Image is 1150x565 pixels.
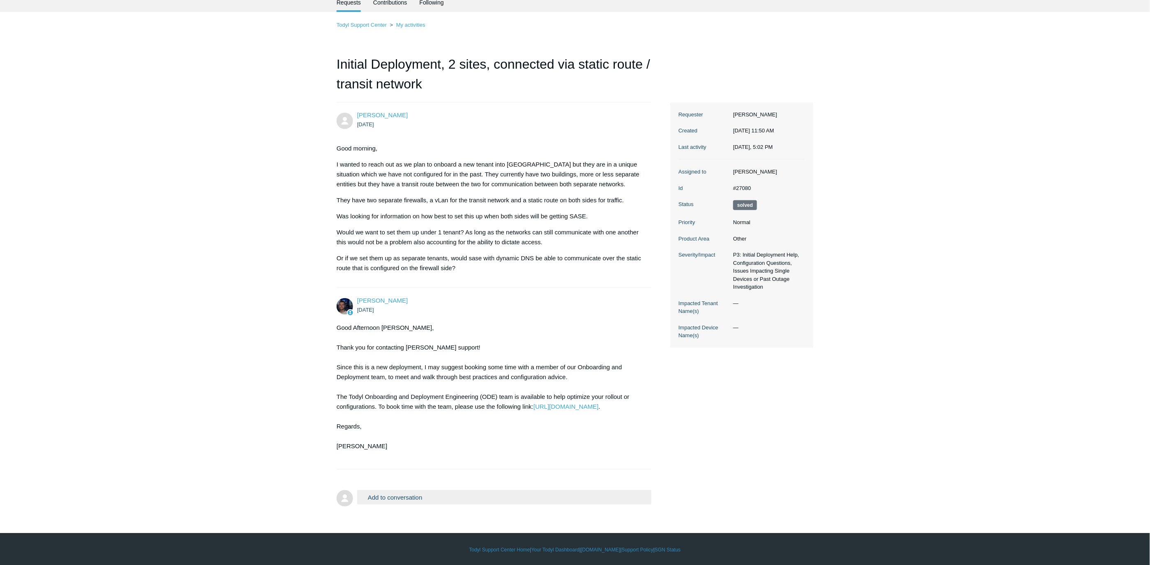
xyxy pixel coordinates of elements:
time: 08/06/2025, 11:54 [357,307,374,313]
div: Good Afternoon [PERSON_NAME], Thank you for contacting [PERSON_NAME] support! Since this is a new... [337,323,643,461]
a: [DOMAIN_NAME] [581,546,620,553]
li: Todyl Support Center [337,22,388,28]
dt: Impacted Device Name(s) [679,324,729,340]
p: Would we want to set them up under 1 tenant? As long as the networks can still communicate with o... [337,227,643,247]
a: Support Policy [622,546,654,553]
a: Todyl Support Center [337,22,387,28]
span: This request has been solved [733,200,757,210]
time: 08/06/2025, 11:50 [733,127,774,134]
a: My activities [396,22,425,28]
span: Connor Davis [357,297,408,304]
dt: Severity/Impact [679,251,729,259]
dt: Assigned to [679,168,729,176]
dt: Id [679,184,729,192]
dt: Status [679,200,729,208]
a: [URL][DOMAIN_NAME] [533,403,598,410]
p: Good morning, [337,144,643,153]
dt: Product Area [679,235,729,243]
dd: [PERSON_NAME] [729,168,805,176]
p: Or if we set them up as separate tenants, would sase with dynamic DNS be able to communicate over... [337,253,643,273]
h1: Initial Deployment, 2 sites, connected via static route / transit network [337,54,651,102]
p: They have two separate firewalls, a vLan for the transit network and a static route on both sides... [337,195,643,205]
button: Add to conversation [357,490,651,505]
time: 08/13/2025, 17:02 [733,144,773,150]
a: [PERSON_NAME] [357,111,408,118]
dd: [PERSON_NAME] [729,111,805,119]
dt: Priority [679,218,729,227]
p: Was looking for information on how best to set this up when both sides will be getting SASE. [337,211,643,221]
dt: Impacted Tenant Name(s) [679,299,729,315]
dd: — [729,324,805,332]
span: Jacob Bejarano [357,111,408,118]
div: | | | | [337,546,813,553]
dd: Other [729,235,805,243]
li: My activities [388,22,425,28]
dd: #27080 [729,184,805,192]
p: I wanted to reach out as we plan to onboard a new tenant into [GEOGRAPHIC_DATA] but they are in a... [337,160,643,189]
dt: Requester [679,111,729,119]
a: [PERSON_NAME] [357,297,408,304]
a: Your Todyl Dashboard [531,546,580,553]
a: Todyl Support Center Home [469,546,530,553]
dd: Normal [729,218,805,227]
dd: P3: Initial Deployment Help, Configuration Questions, Issues Impacting Single Devices or Past Out... [729,251,805,291]
a: SGN Status [655,546,681,553]
dt: Last activity [679,143,729,151]
dt: Created [679,127,729,135]
dd: — [729,299,805,308]
time: 08/06/2025, 11:50 [357,121,374,127]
